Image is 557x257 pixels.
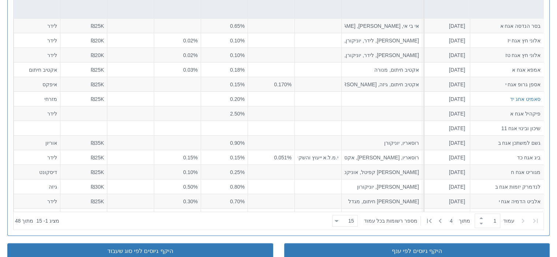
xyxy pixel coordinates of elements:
[364,217,417,224] span: ‏מספר רשומות בכל עמוד
[204,95,245,102] div: 0.20%
[345,154,419,161] div: רוסאריו, [PERSON_NAME], אקסימוס, יוניקורן, אלפא ביתא
[251,80,292,88] div: 0.170%
[17,197,57,205] div: לידר
[503,217,515,224] span: ‏עמוד
[204,154,245,161] div: 0.15%
[473,22,541,30] div: בסר הנדסה אגח א
[427,168,465,175] div: [DATE]
[204,183,245,190] div: 0.80%
[157,37,198,44] div: 0.02%
[427,66,465,73] div: [DATE]
[345,168,419,175] div: [PERSON_NAME] קפיטל, אוניקס, אי בי אי, אקסטרה מייל, יוניקורן
[204,51,245,58] div: 0.10%
[427,154,465,161] div: [DATE]
[91,23,104,29] span: ₪25K
[345,80,419,88] div: אקטיב חיתום, גיזה, [PERSON_NAME] חיתום, אוניקס קפיטל, יוניקורן, [PERSON_NAME], [PERSON_NAME]
[91,169,104,175] span: ₪25K
[157,66,198,73] div: 0.03%
[91,81,104,87] span: ₪25K
[204,37,245,44] div: 0.10%
[91,96,104,102] span: ₪25K
[450,217,459,224] span: 4
[329,213,542,229] div: ‏ מתוך
[427,37,465,44] div: [DATE]
[17,168,57,175] div: דיסקונט
[473,197,541,205] div: אלביט הדמיה אגח י
[17,37,57,44] div: לידר
[17,80,57,88] div: איפקס
[17,110,57,117] div: לידר
[204,110,245,117] div: 2.50%
[473,124,541,132] div: שיכון ובינוי אגח 11
[17,139,57,146] div: אוריון
[17,22,57,30] div: לידר
[345,22,419,30] div: אי בי אי, [PERSON_NAME], [PERSON_NAME] קפיטל
[157,197,198,205] div: 0.30%
[91,67,104,72] span: ₪25K
[157,183,198,190] div: 0.50%
[91,140,104,145] span: ₪35K
[91,198,104,204] span: ₪25K
[204,168,245,175] div: 0.25%
[427,51,465,58] div: [DATE]
[427,22,465,30] div: [DATE]
[345,183,419,190] div: [PERSON_NAME], יוניקורון
[345,51,419,58] div: [PERSON_NAME], לידר, יוניקורן, קומפאס רוז, י.א.צ השקעות
[91,52,104,58] span: ₪20K
[17,154,57,161] div: לידר
[427,197,465,205] div: [DATE]
[157,51,198,58] div: 0.02%
[91,184,104,189] span: ₪30K
[510,95,541,102] button: סאמיט אחג יד
[251,154,292,161] div: 0.051%
[13,247,267,256] div: היקף גיוסים לפי סוג שעבוד
[427,80,465,88] div: [DATE]
[345,197,419,205] div: [PERSON_NAME] חיתום, מגדל
[473,183,541,190] div: לנדמרק יזמות אגח ב
[204,80,245,88] div: 0.15%
[473,168,541,175] div: מגוריט אגח ח
[473,139,541,146] div: גשם למשתכן אגח ב
[157,168,198,175] div: 0.10%
[427,139,465,146] div: [DATE]
[91,37,104,43] span: ₪20K
[427,110,465,117] div: [DATE]
[204,197,245,205] div: 0.70%
[204,139,245,146] div: 0.90%
[17,66,57,73] div: אקטיב חיתום
[17,51,57,58] div: לידר
[91,154,104,160] span: ₪25K
[427,124,465,132] div: [DATE]
[157,154,198,161] div: 0.15%
[473,110,541,117] div: פיקהיל אגח א
[473,80,541,88] div: אספן גרופ אגח י
[204,22,245,30] div: 0.65%
[473,154,541,161] div: ביג אגח כד
[204,66,245,73] div: 0.18%
[348,217,357,224] div: 15
[298,154,338,161] div: י.מ.ל.א ייעוץ והשקעות בע"מ
[427,95,465,102] div: [DATE]
[290,247,544,256] div: היקף גיוסים לפי ענף
[473,51,541,58] div: אלוני חץ אגח טז
[17,95,57,102] div: מזרחי
[15,213,59,229] div: ‏מציג 1 - 15 ‏ מתוך 48
[473,66,541,73] div: אמפא אגח א
[427,183,465,190] div: [DATE]
[17,183,57,190] div: גיזה
[345,37,419,44] div: [PERSON_NAME], לידר, יוניקורן, קומפאס רוז, י.א.צ השקעות
[345,139,419,146] div: רוסאריו, יוניקורן
[345,66,419,73] div: אקטיב חיתום, מנורה
[473,37,541,44] div: אלוני חץ אגח יז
